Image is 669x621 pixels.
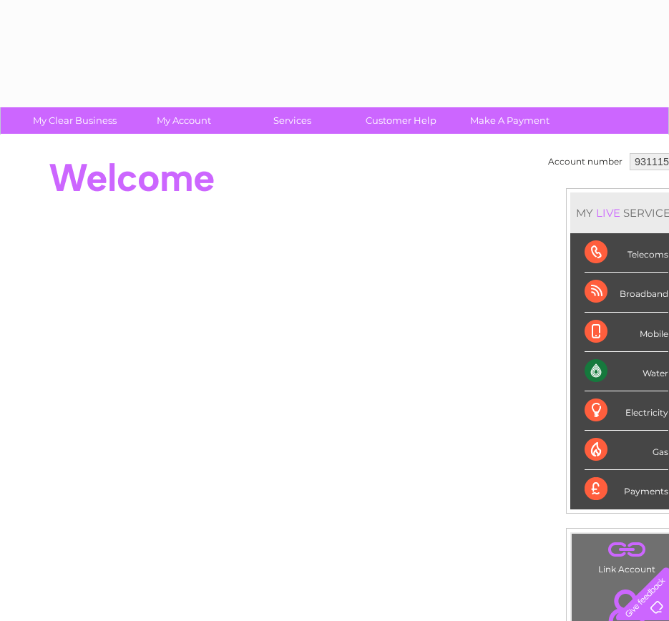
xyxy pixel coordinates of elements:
div: Water [585,352,668,391]
a: My Clear Business [16,107,134,134]
a: Customer Help [342,107,460,134]
div: Mobile [585,313,668,352]
a: My Account [124,107,243,134]
div: Telecoms [585,233,668,273]
a: Make A Payment [451,107,569,134]
td: Account number [545,150,626,174]
div: Payments [585,470,668,509]
div: Gas [585,431,668,470]
div: Electricity [585,391,668,431]
a: Services [233,107,351,134]
div: Broadband [585,273,668,312]
div: LIVE [593,206,623,220]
